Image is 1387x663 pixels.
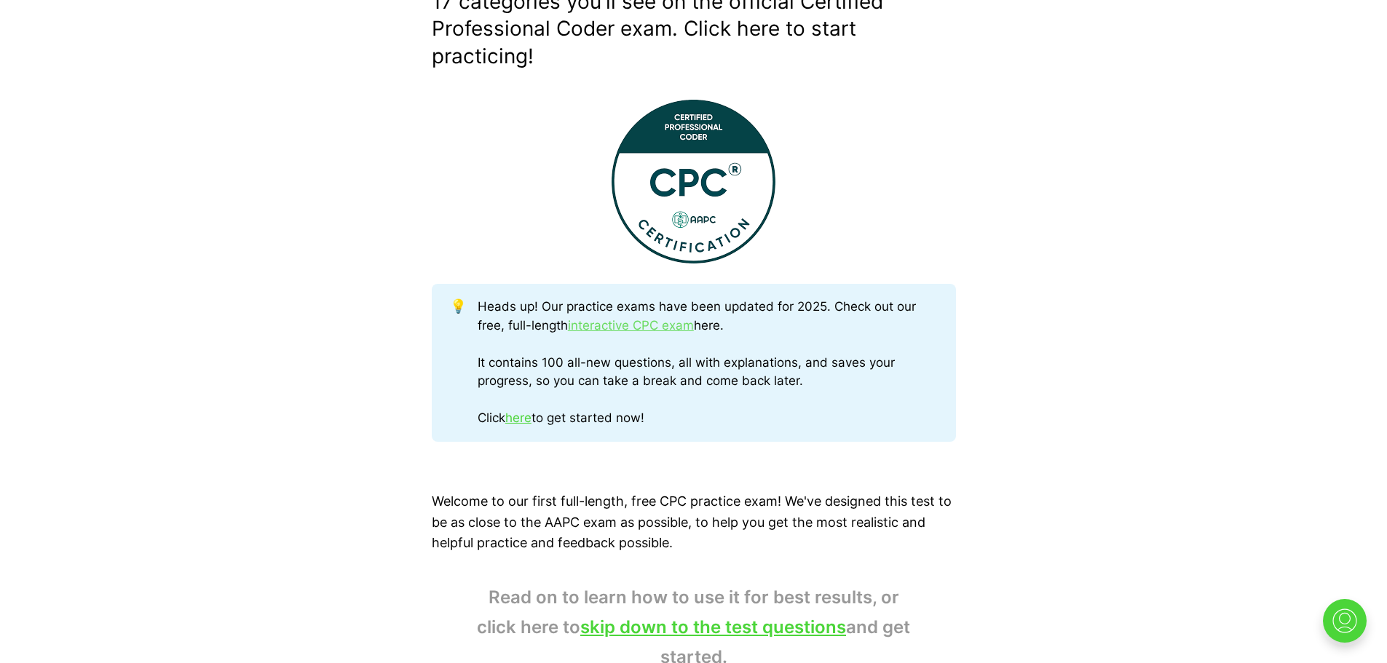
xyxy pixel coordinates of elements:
[478,298,937,428] div: Heads up! Our practice exams have been updated for 2025. Check out our free, full-length here. It...
[450,298,478,428] div: 💡
[580,616,846,638] a: skip down to the test questions
[432,491,956,554] p: Welcome to our first full-length, free CPC practice exam! We've designed this test to be as close...
[612,100,775,263] img: This Certified Professional Coder (CPC) Practice Exam contains 100 full-length test questions!
[568,318,694,333] a: interactive CPC exam
[505,410,532,425] a: here
[1311,592,1387,663] iframe: portal-trigger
